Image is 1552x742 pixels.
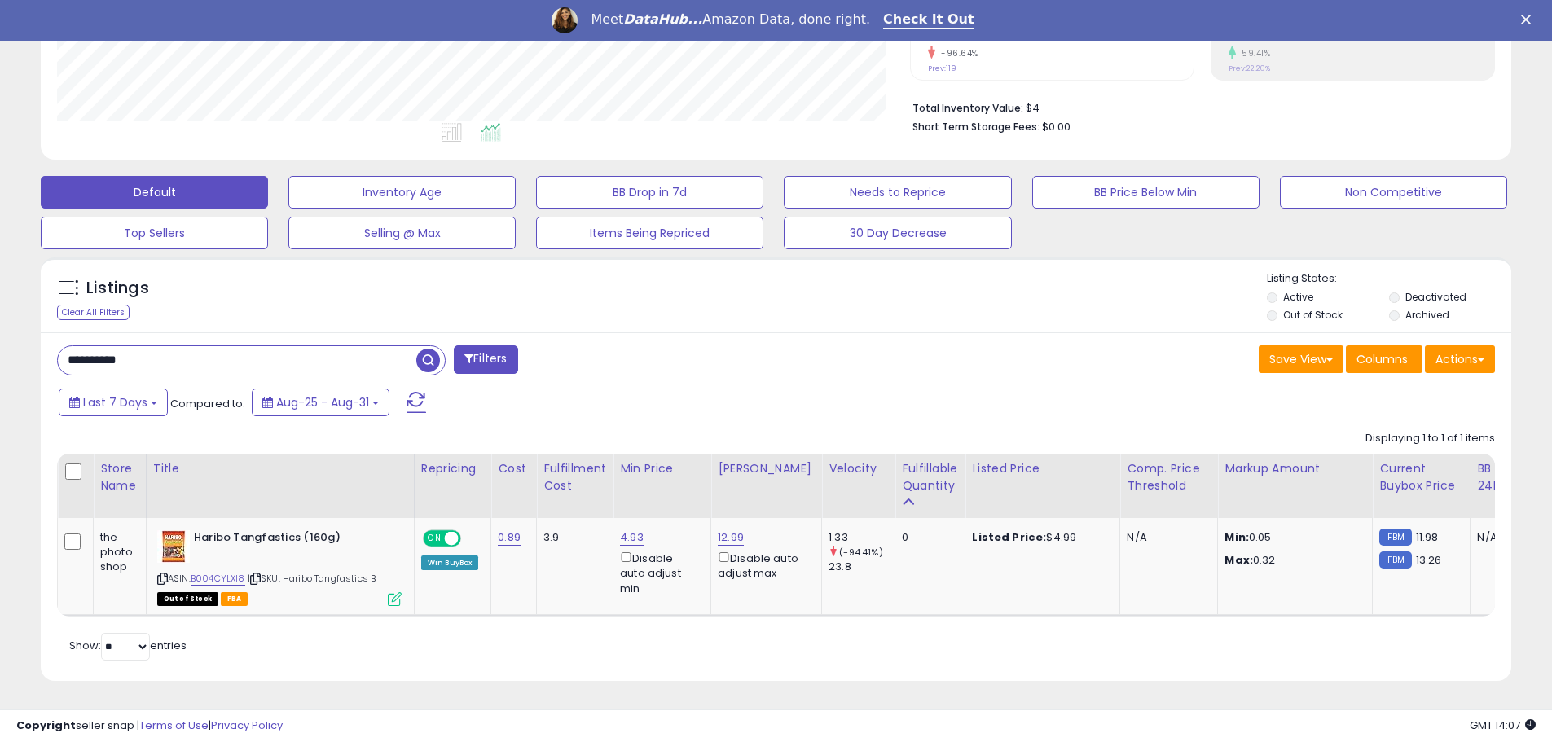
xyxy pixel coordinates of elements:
[912,101,1023,115] b: Total Inventory Value:
[170,396,245,411] span: Compared to:
[1346,345,1422,373] button: Columns
[536,176,763,209] button: BB Drop in 7d
[194,530,392,550] b: Haribo Tangfastics (160g)
[1379,551,1411,569] small: FBM
[839,546,882,559] small: (-94.41%)
[248,572,376,585] span: | SKU: Haribo Tangfastics B
[935,47,978,59] small: -96.64%
[1283,308,1343,322] label: Out of Stock
[1425,345,1495,373] button: Actions
[620,529,644,546] a: 4.93
[1477,530,1531,545] div: N/A
[16,718,283,734] div: seller snap | |
[902,460,958,494] div: Fulfillable Quantity
[86,277,149,300] h5: Listings
[1405,290,1466,304] label: Deactivated
[1280,176,1507,209] button: Non Competitive
[157,592,218,606] span: All listings that are currently out of stock and unavailable for purchase on Amazon
[883,11,974,29] a: Check It Out
[421,555,479,570] div: Win BuyBox
[153,460,407,477] div: Title
[972,529,1046,545] b: Listed Price:
[57,305,130,320] div: Clear All Filters
[1236,47,1270,59] small: 59.41%
[718,549,809,581] div: Disable auto adjust max
[157,530,402,604] div: ASIN:
[1365,431,1495,446] div: Displaying 1 to 1 of 1 items
[16,718,76,733] strong: Copyright
[211,718,283,733] a: Privacy Policy
[1416,552,1442,568] span: 13.26
[784,176,1011,209] button: Needs to Reprice
[1259,345,1343,373] button: Save View
[1356,351,1408,367] span: Columns
[718,529,744,546] a: 12.99
[928,64,956,73] small: Prev: 119
[498,529,521,546] a: 0.89
[536,217,763,249] button: Items Being Repriced
[100,460,139,494] div: Store Name
[972,530,1107,545] div: $4.99
[829,460,888,477] div: Velocity
[543,530,600,545] div: 3.9
[902,530,952,545] div: 0
[83,394,147,411] span: Last 7 Days
[1127,530,1205,545] div: N/A
[829,530,895,545] div: 1.33
[552,7,578,33] img: Profile image for Georgie
[59,389,168,416] button: Last 7 Days
[288,176,516,209] button: Inventory Age
[718,460,815,477] div: [PERSON_NAME]
[41,176,268,209] button: Default
[1224,553,1360,568] p: 0.32
[69,638,187,653] span: Show: entries
[1042,119,1071,134] span: $0.00
[41,217,268,249] button: Top Sellers
[1470,718,1536,733] span: 2025-09-9 14:07 GMT
[1283,290,1313,304] label: Active
[620,460,704,477] div: Min Price
[424,532,445,546] span: ON
[1224,529,1249,545] strong: Min:
[454,345,517,374] button: Filters
[1405,308,1449,322] label: Archived
[1267,271,1511,287] p: Listing States:
[459,532,485,546] span: OFF
[139,718,209,733] a: Terms of Use
[1416,529,1439,545] span: 11.98
[620,549,698,596] div: Disable auto adjust min
[1224,530,1360,545] p: 0.05
[1379,460,1463,494] div: Current Buybox Price
[276,394,369,411] span: Aug-25 - Aug-31
[591,11,870,28] div: Meet Amazon Data, done right.
[1477,460,1537,494] div: BB Share 24h.
[288,217,516,249] button: Selling @ Max
[1127,460,1211,494] div: Comp. Price Threshold
[1032,176,1260,209] button: BB Price Below Min
[912,97,1483,116] li: $4
[623,11,702,27] i: DataHub...
[1224,460,1365,477] div: Markup Amount
[1229,64,1270,73] small: Prev: 22.20%
[972,460,1113,477] div: Listed Price
[784,217,1011,249] button: 30 Day Decrease
[221,592,248,606] span: FBA
[543,460,606,494] div: Fulfillment Cost
[252,389,389,416] button: Aug-25 - Aug-31
[100,530,134,575] div: the photo shop
[498,460,530,477] div: Cost
[912,120,1040,134] b: Short Term Storage Fees:
[1379,529,1411,546] small: FBM
[191,572,245,586] a: B004CYLXI8
[421,460,485,477] div: Repricing
[1521,15,1537,24] div: Close
[157,530,190,563] img: 61nHAAKWM4L._SL40_.jpg
[829,560,895,574] div: 23.8
[1224,552,1253,568] strong: Max:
